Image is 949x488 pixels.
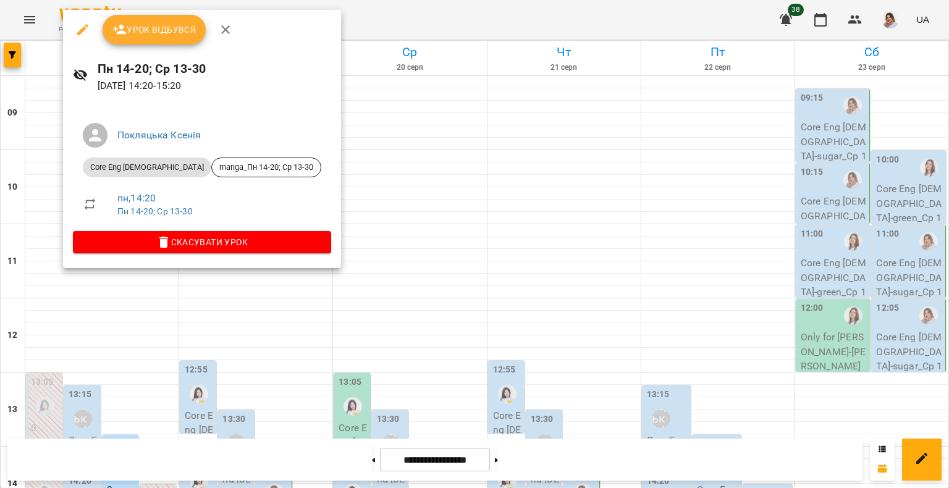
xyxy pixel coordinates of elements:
[117,129,201,141] a: Покляцька Ксенія
[98,59,331,78] h6: Пн 14-20; Ср 13-30
[98,78,331,93] p: [DATE] 14:20 - 15:20
[117,192,156,204] a: пн , 14:20
[83,235,321,250] span: Скасувати Урок
[73,231,331,253] button: Скасувати Урок
[211,158,321,177] div: manga_Пн 14-20; Ср 13-30
[83,162,211,173] span: Core Eng [DEMOGRAPHIC_DATA]
[212,162,321,173] span: manga_Пн 14-20; Ср 13-30
[103,15,206,44] button: Урок відбувся
[112,22,196,37] span: Урок відбувся
[117,206,193,216] a: Пн 14-20; Ср 13-30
